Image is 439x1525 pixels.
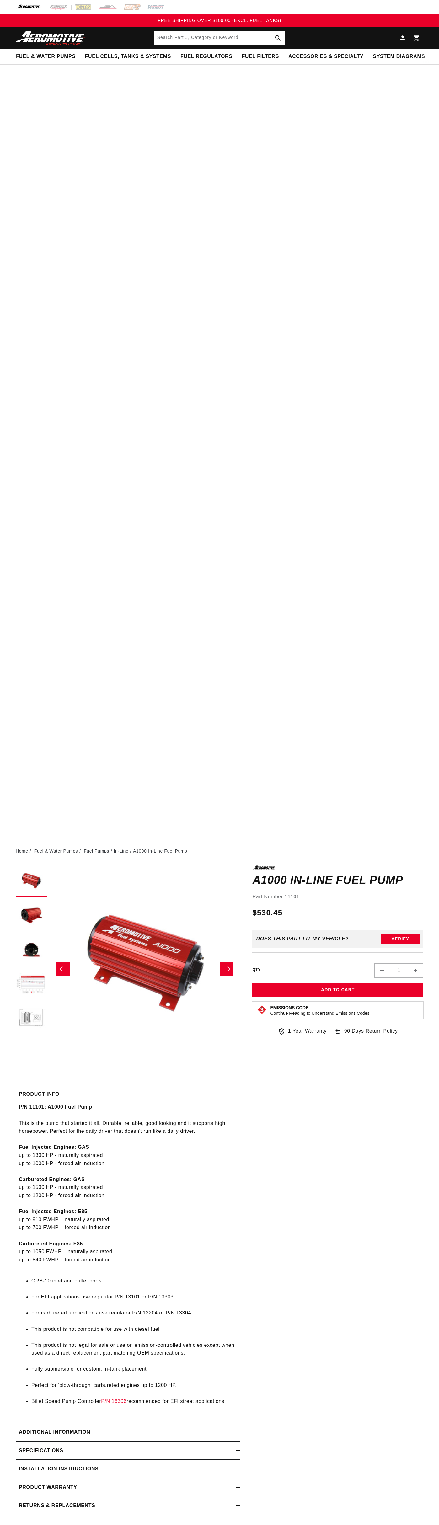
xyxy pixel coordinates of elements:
[31,1277,237,1285] li: ORB-10 inlet and outlet ports.
[19,1241,83,1246] strong: Carbureted Engines: E85
[19,1090,59,1098] h2: Product Info
[252,907,282,918] span: $530.45
[16,865,47,897] button: Load image 1 in gallery view
[16,1003,47,1035] button: Load image 5 in gallery view
[85,53,171,60] span: Fuel Cells, Tanks & Systems
[16,934,47,966] button: Load image 3 in gallery view
[16,848,423,854] nav: breadcrumbs
[271,31,285,45] button: Search Part #, Category or Keyword
[56,962,70,976] button: Slide left
[252,893,423,901] div: Part Number:
[176,49,237,64] summary: Fuel Regulators
[288,53,363,60] span: Accessories & Specialty
[80,49,176,64] summary: Fuel Cells, Tanks & Systems
[237,49,284,64] summary: Fuel Filters
[270,1005,308,1010] strong: Emissions Code
[31,1381,237,1389] li: Perfect for 'blow-through' carbureted engines up to 1200 HP.
[180,53,232,60] span: Fuel Regulators
[381,934,420,944] button: Verify
[19,1428,90,1436] h2: Additional information
[114,848,133,854] li: In-Line
[278,1027,327,1035] a: 1 Year Warranty
[16,1460,240,1478] summary: Installation Instructions
[16,1496,240,1515] summary: Returns & replacements
[257,1005,267,1015] img: Emissions code
[19,1104,92,1110] strong: P/N 11101: A1000 Fuel Pump
[16,1085,240,1103] summary: Product Info
[101,1399,126,1404] a: P/N 16306
[84,848,109,854] a: Fuel Pumps
[19,1483,77,1491] h2: Product warranty
[16,865,240,1072] media-gallery: Gallery Viewer
[16,1478,240,1496] summary: Product warranty
[31,1325,237,1333] li: This product is not compatible for use with diesel fuel
[284,49,368,64] summary: Accessories & Specialty
[19,1501,95,1510] h2: Returns & replacements
[31,1341,237,1357] li: This product is not legal for sale or use on emission-controlled vehicles except when used as a d...
[31,1397,237,1405] li: Billet Speed Pump Controller recommended for EFI street applications.
[270,1005,369,1016] button: Emissions CodeContinue Reading to Understand Emissions Codes
[16,1423,240,1441] summary: Additional information
[252,983,423,997] button: Add to Cart
[16,848,28,854] a: Home
[133,848,187,854] li: A1000 In-Line Fuel Pump
[158,18,281,23] span: FREE SHIPPING OVER $109.00 (EXCL. FUEL TANKS)
[16,900,47,931] button: Load image 2 in gallery view
[11,49,80,64] summary: Fuel & Water Pumps
[31,1309,237,1317] li: For carbureted applications use regulator P/N 13204 or P/N 13304.
[154,31,285,45] input: Search Part #, Category or Keyword
[252,875,423,885] h1: A1000 In-Line Fuel Pump
[19,1465,99,1473] h2: Installation Instructions
[31,1293,237,1301] li: For EFI applications use regulator P/N 13101 or P/N 13303.
[373,53,425,60] span: System Diagrams
[285,894,300,899] strong: 11101
[34,848,78,854] a: Fuel & Water Pumps
[334,1027,398,1041] a: 90 Days Return Policy
[344,1027,398,1041] span: 90 Days Return Policy
[19,1447,63,1455] h2: Specifications
[19,1209,87,1214] strong: Fuel Injected Engines: E85
[31,1365,237,1373] li: Fully submersible for custom, in-tank placement.
[19,1177,85,1182] strong: Carbureted Engines: GAS
[16,53,76,60] span: Fuel & Water Pumps
[16,969,47,1000] button: Load image 4 in gallery view
[16,1442,240,1460] summary: Specifications
[270,1010,369,1016] p: Continue Reading to Understand Emissions Codes
[368,49,430,64] summary: System Diagrams
[19,1144,89,1150] strong: Fuel Injected Engines: GAS
[252,967,260,972] label: QTY
[256,936,349,942] div: Does This part fit My vehicle?
[288,1027,327,1035] span: 1 Year Warranty
[220,962,233,976] button: Slide right
[16,1103,240,1413] div: This is the pump that started it all. Durable, reliable, good looking and it supports high horsep...
[13,31,92,45] img: Aeromotive
[242,53,279,60] span: Fuel Filters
